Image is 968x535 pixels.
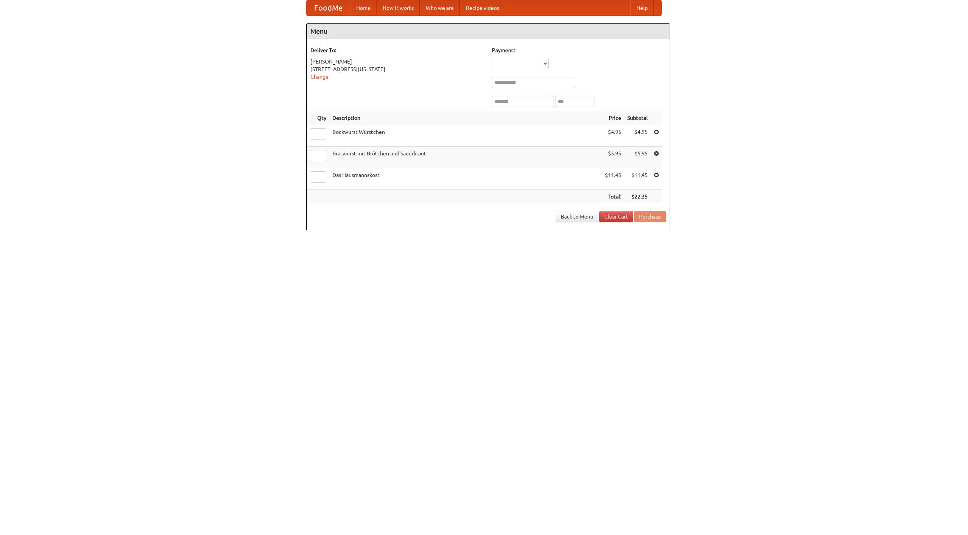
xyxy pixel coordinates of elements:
[556,211,598,222] a: Back to Menu
[310,58,484,65] div: [PERSON_NAME]
[350,0,377,16] a: Home
[602,125,624,147] td: $4.95
[307,0,350,16] a: FoodMe
[310,47,484,54] h5: Deliver To:
[310,74,329,80] a: Change
[634,211,666,222] button: Purchase
[602,111,624,125] th: Price
[329,147,602,168] td: Bratwurst mit Brötchen und Sauerkraut
[307,24,670,39] h4: Menu
[599,211,633,222] a: Clear Cart
[630,0,654,16] a: Help
[307,111,329,125] th: Qty
[492,47,666,54] h5: Payment:
[329,125,602,147] td: Bockwurst Würstchen
[624,168,651,190] td: $11.45
[460,0,505,16] a: Recipe videos
[624,190,651,204] th: $22.35
[602,190,624,204] th: Total:
[624,125,651,147] td: $4.95
[377,0,420,16] a: How it works
[310,65,484,73] div: [STREET_ADDRESS][US_STATE]
[624,111,651,125] th: Subtotal
[329,168,602,190] td: Das Hausmannskost
[624,147,651,168] td: $5.95
[420,0,460,16] a: Who we are
[602,147,624,168] td: $5.95
[602,168,624,190] td: $11.45
[329,111,602,125] th: Description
